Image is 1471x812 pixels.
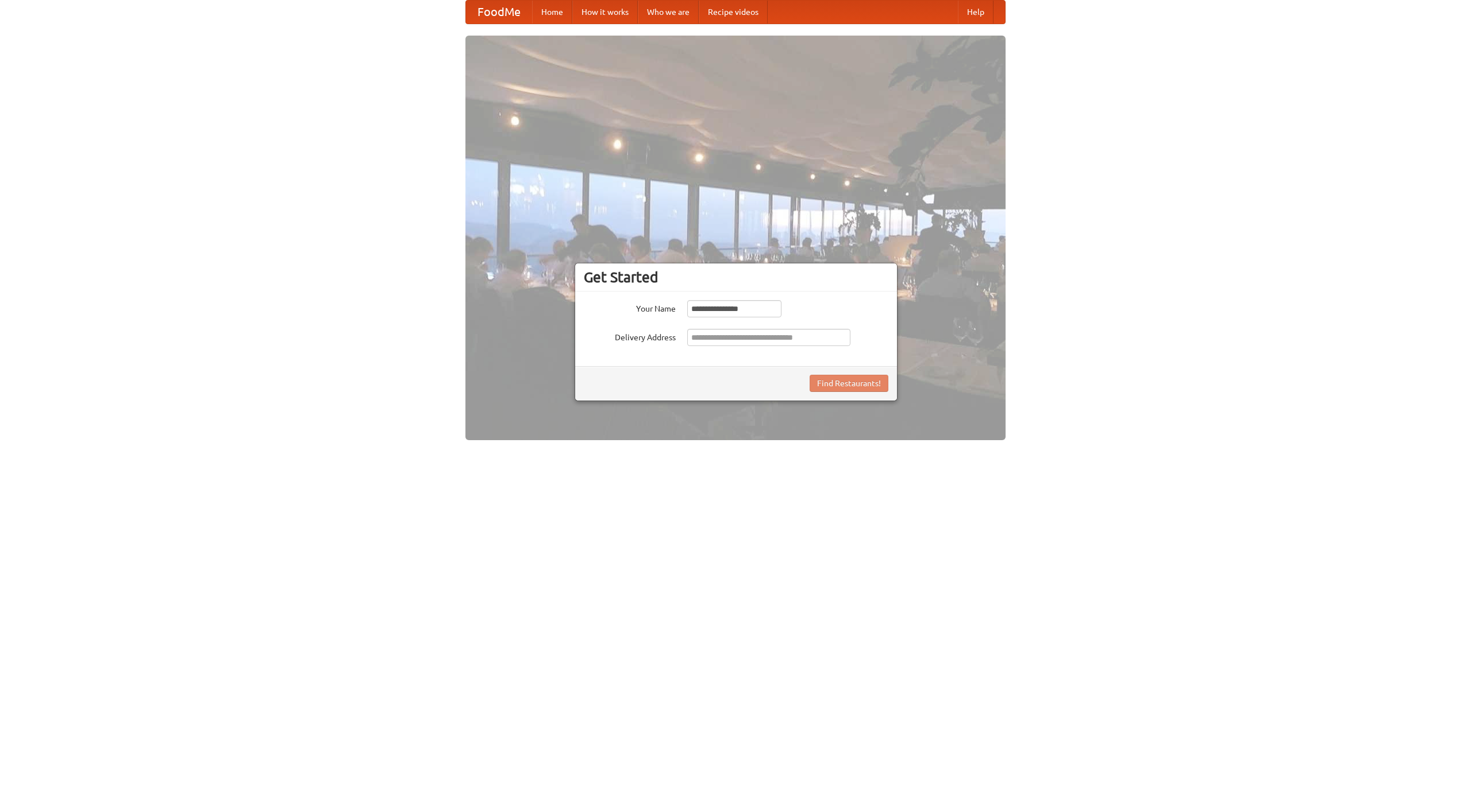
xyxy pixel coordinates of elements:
a: Help [958,1,993,24]
h3: Get Started [584,269,888,286]
button: Find Restaurants! [810,375,888,392]
a: FoodMe [466,1,532,24]
a: Recipe videos [699,1,768,24]
a: Home [532,1,572,24]
a: Who we are [638,1,699,24]
label: Delivery Address [584,329,676,343]
label: Your Name [584,300,676,314]
a: How it works [572,1,638,24]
